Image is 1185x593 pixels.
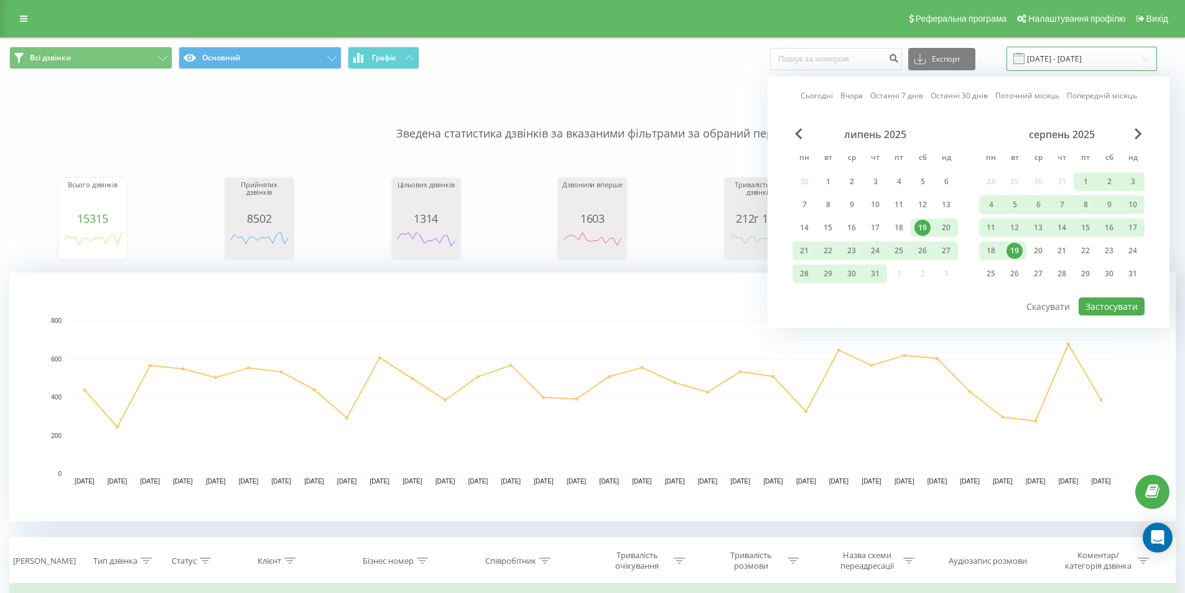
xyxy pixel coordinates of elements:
div: Прийнятих дзвінків [228,181,290,212]
span: Previous Month [795,128,802,139]
div: 6 [938,174,954,190]
text: [DATE] [730,478,750,485]
div: ср 9 лип 2025 р. [840,195,863,214]
a: Вчора [840,90,863,101]
span: Графік [372,54,396,62]
abbr: понеділок [795,149,814,168]
text: 200 [51,432,62,439]
div: A chart. [62,225,124,262]
div: вт 19 серп 2025 р. [1003,241,1026,260]
div: нд 31 серп 2025 р. [1121,264,1145,283]
div: вт 15 лип 2025 р. [816,218,840,237]
div: чт 21 серп 2025 р. [1050,241,1074,260]
div: серпень 2025 [979,128,1145,141]
div: чт 28 серп 2025 р. [1050,264,1074,283]
div: сб 12 лип 2025 р. [911,195,934,214]
abbr: вівторок [1005,149,1024,168]
text: [DATE] [402,478,422,485]
div: липень 2025 [792,128,958,141]
text: [DATE] [501,478,521,485]
svg: A chart. [728,225,790,262]
div: вт 5 серп 2025 р. [1003,195,1026,214]
div: 26 [914,243,931,259]
div: 26 [1006,266,1023,282]
text: [DATE] [698,478,718,485]
div: чт 24 лип 2025 р. [863,241,887,260]
abbr: вівторок [819,149,837,168]
div: 1603 [561,212,623,225]
div: 4 [891,174,907,190]
button: Експорт [908,48,975,70]
div: вт 12 серп 2025 р. [1003,218,1026,237]
div: ср 6 серп 2025 р. [1026,195,1050,214]
span: Вихід [1146,14,1168,24]
text: [DATE] [829,478,849,485]
text: [DATE] [960,478,980,485]
div: пт 22 серп 2025 р. [1074,241,1097,260]
div: Бізнес номер [363,556,414,566]
div: 6 [1030,197,1046,213]
svg: A chart. [395,225,457,262]
abbr: п’ятниця [890,149,908,168]
div: вт 22 лип 2025 р. [816,241,840,260]
div: пн 11 серп 2025 р. [979,218,1003,237]
abbr: середа [1029,149,1048,168]
div: 7 [1054,197,1070,213]
div: пн 25 серп 2025 р. [979,264,1003,283]
button: Графік [348,47,419,69]
div: сб 30 серп 2025 р. [1097,264,1121,283]
button: Всі дзвінки [9,47,172,69]
div: вт 8 лип 2025 р. [816,195,840,214]
span: Всі дзвінки [30,53,71,63]
span: Next Month [1135,128,1142,139]
text: [DATE] [600,478,620,485]
div: A chart. [561,225,623,262]
div: 25 [891,243,907,259]
div: 1 [1077,174,1094,190]
span: Реферальна програма [916,14,1007,24]
div: 20 [938,220,954,236]
div: 11 [891,197,907,213]
text: [DATE] [1059,478,1079,485]
div: 19 [1006,243,1023,259]
div: нд 27 лип 2025 р. [934,241,958,260]
div: пт 4 лип 2025 р. [887,172,911,191]
div: Співробітник [485,556,536,566]
div: 23 [843,243,860,259]
text: [DATE] [567,478,587,485]
div: 16 [1101,220,1117,236]
text: [DATE] [534,478,554,485]
div: 22 [1077,243,1094,259]
text: [DATE] [435,478,455,485]
div: 8 [1077,197,1094,213]
div: сб 2 серп 2025 р. [1097,172,1121,191]
div: 31 [1125,266,1141,282]
abbr: субота [1100,149,1118,168]
div: 9 [843,197,860,213]
div: 14 [796,220,812,236]
div: 24 [867,243,883,259]
div: Тип дзвінка [93,556,137,566]
text: [DATE] [1091,478,1111,485]
span: Налаштування профілю [1028,14,1125,24]
svg: A chart. [9,273,1176,521]
text: [DATE] [895,478,914,485]
div: пт 18 лип 2025 р. [887,218,911,237]
abbr: понеділок [982,149,1000,168]
text: [DATE] [763,478,783,485]
div: Клієнт [258,556,281,566]
text: [DATE] [993,478,1013,485]
div: 21 [796,243,812,259]
div: нд 24 серп 2025 р. [1121,241,1145,260]
div: 1314 [395,212,457,225]
div: 24 [1125,243,1141,259]
a: Попередній місяць [1067,90,1137,101]
div: вт 29 лип 2025 р. [816,264,840,283]
abbr: четвер [866,149,885,168]
div: ср 20 серп 2025 р. [1026,241,1050,260]
div: нд 20 лип 2025 р. [934,218,958,237]
text: [DATE] [468,478,488,485]
div: 11 [983,220,999,236]
div: нд 10 серп 2025 р. [1121,195,1145,214]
